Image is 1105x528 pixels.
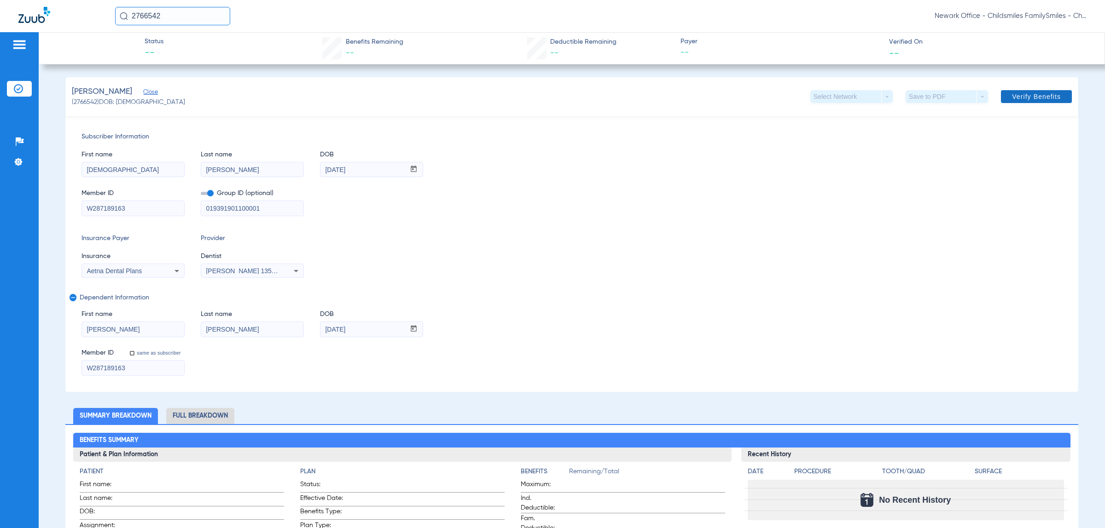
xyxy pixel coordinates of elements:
span: First name: [80,480,125,492]
button: Open calendar [405,322,423,337]
span: Status [145,37,163,46]
span: [PERSON_NAME] [72,86,132,98]
img: Zuub Logo [18,7,50,23]
span: Payer [680,37,881,46]
img: Calendar [861,493,873,507]
span: Ind. Deductible: [521,494,566,513]
app-breakdown-title: Surface [975,467,1064,480]
span: -- [145,47,163,60]
h3: Recent History [741,448,1070,462]
app-breakdown-title: Procedure [794,467,879,480]
span: Newark Office - Childsmiles FamilySmiles - ChildSmiles [GEOGRAPHIC_DATA] - [GEOGRAPHIC_DATA] Gene... [935,11,1087,21]
span: Last name [201,150,304,160]
span: Benefits Type: [300,507,345,519]
span: Provider [201,234,304,243]
span: (2766542) DOB: [DEMOGRAPHIC_DATA] [72,98,185,107]
iframe: Chat Widget [1059,484,1105,528]
span: DOB [320,310,423,319]
span: -- [680,47,881,58]
button: Verify Benefits [1001,90,1072,103]
span: -- [889,48,899,57]
span: Close [143,89,151,98]
span: Group ID (optional) [201,189,304,198]
h4: Procedure [794,467,879,476]
h4: Tooth/Quad [882,467,971,476]
h4: Date [748,467,786,476]
span: Benefits Remaining [346,37,403,47]
span: Insurance [81,252,185,261]
li: Full Breakdown [166,408,234,424]
span: Subscriber Information [81,132,1062,142]
h4: Patient [80,467,284,476]
span: Deductible Remaining [550,37,616,47]
h4: Surface [975,467,1064,476]
h4: Plan [300,467,505,476]
img: hamburger-icon [12,39,27,50]
span: [PERSON_NAME] 1356865745 [206,267,297,275]
span: Status: [300,480,345,492]
app-breakdown-title: Date [748,467,786,480]
span: Verified On [889,37,1090,47]
mat-icon: remove [70,294,75,305]
span: Effective Date: [300,494,345,506]
span: DOB: [80,507,125,519]
h3: Patient & Plan Information [73,448,731,462]
span: No Recent History [879,495,951,505]
span: -- [346,49,354,57]
span: Remaining/Total [569,467,725,480]
span: -- [550,49,558,57]
span: First name [81,150,185,160]
label: same as subscriber [135,350,181,356]
span: Dentist [201,252,304,261]
span: Last name [201,310,304,319]
app-breakdown-title: Benefits [521,467,569,480]
h4: Benefits [521,467,569,476]
li: Summary Breakdown [73,408,158,424]
span: Member ID [81,189,185,198]
span: DOB [320,150,423,160]
span: Dependent Information [80,294,1060,301]
span: Aetna Dental Plans [87,267,142,275]
h2: Benefits Summary [73,433,1070,448]
span: Member ID [81,348,114,358]
span: Maximum: [521,480,566,492]
span: Verify Benefits [1012,93,1061,100]
img: Search Icon [120,12,128,20]
span: Last name: [80,494,125,506]
span: First name [81,310,185,319]
button: Open calendar [405,162,423,177]
app-breakdown-title: Tooth/Quad [882,467,971,480]
input: Search for patients [115,7,230,25]
span: Insurance Payer [81,234,185,243]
